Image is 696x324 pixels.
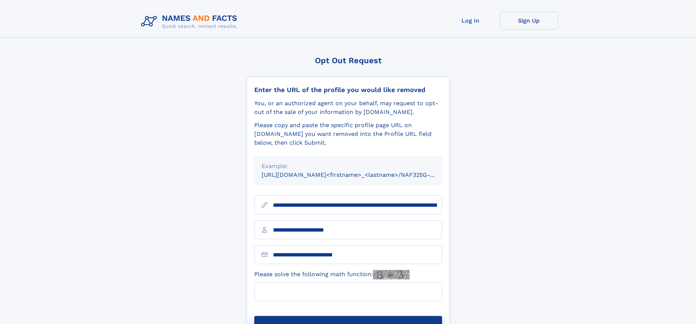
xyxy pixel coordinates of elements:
div: Example: [262,162,435,171]
a: Sign Up [500,12,558,30]
div: You, or an authorized agent on your behalf, may request to opt-out of the sale of your informatio... [254,99,442,117]
label: Please solve the following math function: [254,270,410,279]
div: Opt Out Request [247,56,450,65]
div: Enter the URL of the profile you would like removed [254,86,442,94]
div: Please copy and paste the specific profile page URL on [DOMAIN_NAME] you want removed into the Pr... [254,121,442,147]
img: Logo Names and Facts [138,12,243,31]
small: [URL][DOMAIN_NAME]<firstname>_<lastname>/NAF325G-xxxxxxxx [262,171,456,178]
a: Log In [441,12,500,30]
